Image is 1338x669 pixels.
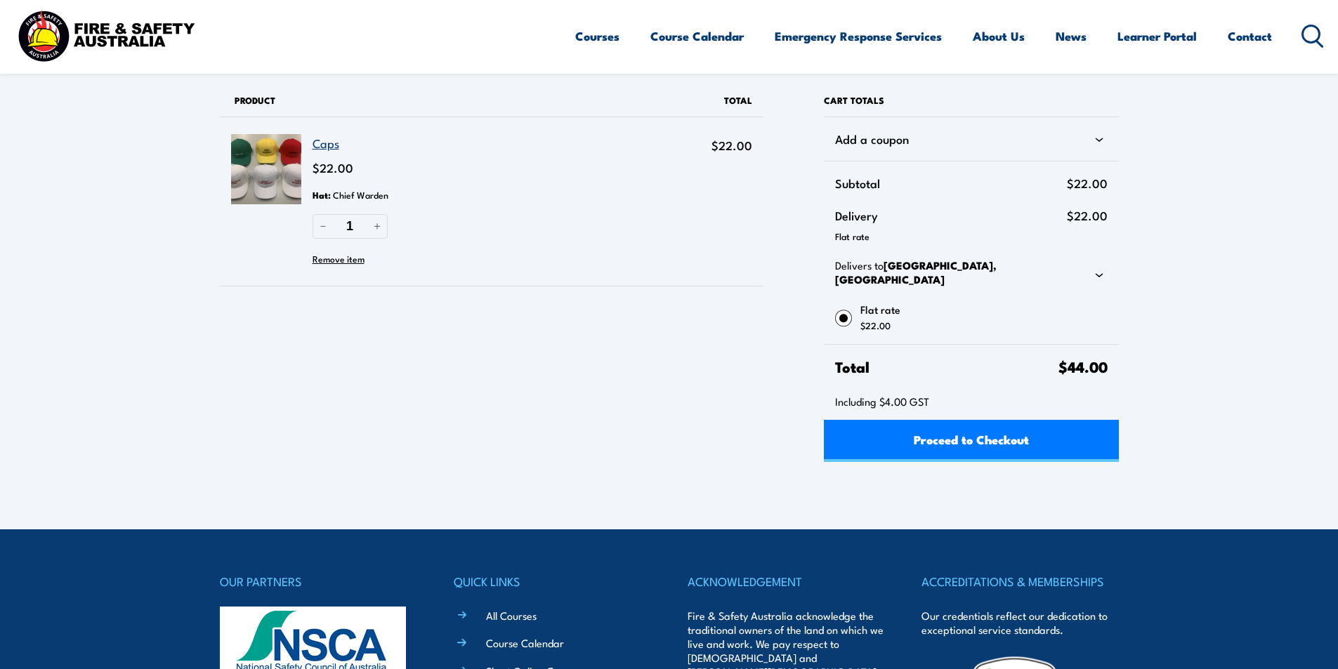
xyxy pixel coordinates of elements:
[1056,18,1087,55] a: News
[973,18,1025,55] a: About Us
[860,301,1108,318] span: Flat rate
[860,319,891,332] span: $22.00
[367,214,388,239] button: Increase quantity of Caps
[486,608,537,623] a: All Courses
[313,185,331,206] span: Hat :
[824,420,1118,462] a: Proceed to Checkout
[333,184,388,205] span: Chief Warden
[835,310,852,326] input: Flat rate$22.00
[1058,355,1108,378] span: $44.00
[835,257,997,287] strong: [GEOGRAPHIC_DATA], [GEOGRAPHIC_DATA]
[835,356,1058,377] span: Total
[835,258,1107,290] div: Delivers to[GEOGRAPHIC_DATA], [GEOGRAPHIC_DATA]
[334,214,367,239] input: Quantity of Caps in your cart.
[711,136,752,154] span: $22.00
[650,18,744,55] a: Course Calendar
[835,258,1084,286] p: Delivers to
[824,84,1118,117] h2: Cart totals
[914,420,1029,458] span: Proceed to Checkout
[220,571,417,591] h4: OUR PARTNERS
[688,571,884,591] h4: ACKNOWLEDGEMENT
[231,134,301,204] img: Caps
[313,134,339,152] a: Caps
[313,214,334,239] button: Reduce quantity of Caps
[313,159,353,176] span: $22.00
[454,571,650,591] h4: QUICK LINKS
[313,248,365,269] button: Remove Caps from cart
[235,93,275,107] span: Product
[724,93,752,107] span: Total
[835,226,1107,247] div: Flat rate
[835,205,1066,226] span: Delivery
[575,18,619,55] a: Courses
[835,395,1107,409] p: Including $4.00 GST
[921,571,1118,591] h4: ACCREDITATIONS & MEMBERSHIPS
[486,635,564,650] a: Course Calendar
[835,173,1066,194] span: Subtotal
[835,128,1107,150] div: Add a coupon
[921,609,1118,637] p: Our credentials reflect our dedication to exceptional service standards.
[1067,205,1108,226] span: $22.00
[775,18,942,55] a: Emergency Response Services
[1117,18,1197,55] a: Learner Portal
[1228,18,1272,55] a: Contact
[1067,173,1108,194] span: $22.00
